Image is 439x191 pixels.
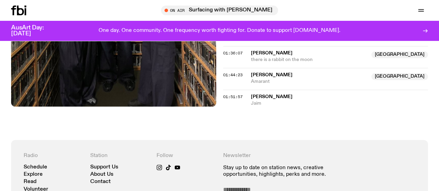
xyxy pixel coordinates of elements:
span: Amarant [251,78,368,85]
button: 01:44:23 [223,73,243,77]
span: 01:36:07 [223,50,243,56]
span: [PERSON_NAME] [251,94,293,99]
a: About Us [90,172,113,177]
span: Jaim [251,100,428,107]
a: Support Us [90,165,118,170]
span: 01:44:23 [223,72,243,78]
span: [PERSON_NAME] [251,51,293,55]
a: Contact [90,179,111,184]
span: [PERSON_NAME] [251,72,293,77]
h4: Newsletter [223,153,349,159]
a: Read [24,179,36,184]
span: 01:51:57 [223,94,243,99]
h4: Station [90,153,150,159]
span: [GEOGRAPHIC_DATA] [371,51,428,58]
h3: AusArt Day: [DATE] [11,25,56,37]
a: Schedule [24,165,47,170]
p: Stay up to date on station news, creative opportunities, highlights, perks and more. [223,165,349,178]
span: there is a rabbit on the moon [251,57,368,63]
button: 01:51:57 [223,95,243,99]
h4: Radio [24,153,83,159]
a: Explore [24,172,43,177]
span: [GEOGRAPHIC_DATA] [371,73,428,80]
p: One day. One community. One frequency worth fighting for. Donate to support [DOMAIN_NAME]. [99,28,340,34]
button: On AirSurfacing with [PERSON_NAME] [161,6,278,15]
button: 01:36:07 [223,51,243,55]
h4: Follow [157,153,216,159]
